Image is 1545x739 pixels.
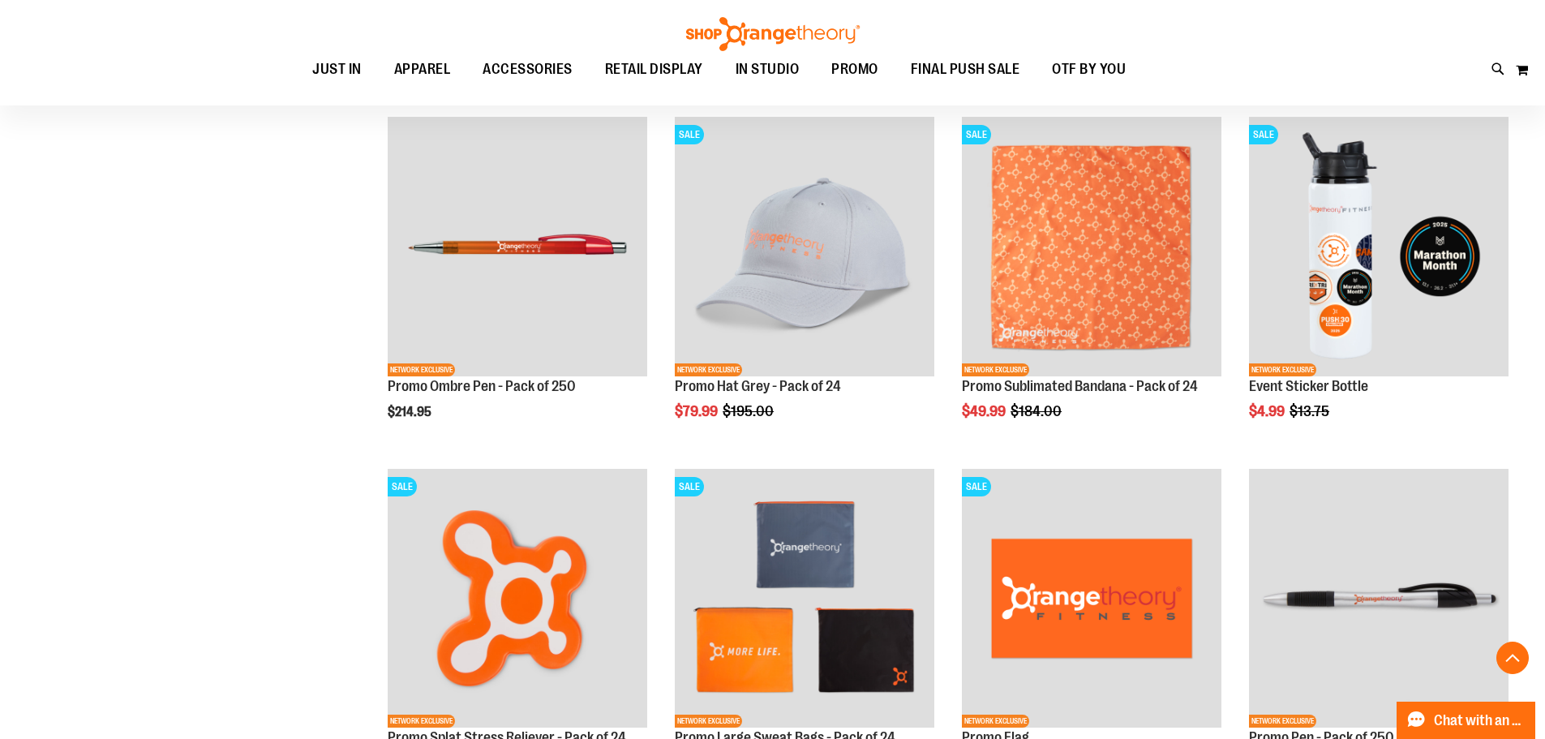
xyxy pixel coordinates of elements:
span: RETAIL DISPLAY [605,51,703,88]
a: Product image for Promo Ombre Pen Red - Pack of 250NETWORK EXCLUSIVE [388,117,647,379]
div: product [667,109,942,461]
div: product [380,109,655,461]
span: PROMO [831,51,878,88]
a: Product image for Pen - Pack of 250NETWORK EXCLUSIVE [1249,469,1509,731]
a: Event Sticker BottleSALENETWORK EXCLUSIVE [1249,117,1509,379]
a: Event Sticker Bottle [1249,378,1368,394]
span: SALE [962,125,991,144]
span: $184.00 [1011,403,1064,419]
a: JUST IN [296,51,378,88]
span: $49.99 [962,403,1008,419]
a: Product image for Promo Hat Grey - Pack of 24SALENETWORK EXCLUSIVE [675,117,934,379]
a: Product image for Large Sweat Bags - Pack of 24SALENETWORK EXCLUSIVE [675,469,934,731]
div: product [954,109,1230,461]
img: Event Sticker Bottle [1249,117,1509,376]
span: Chat with an Expert [1434,713,1526,728]
span: SALE [675,477,704,496]
span: NETWORK EXCLUSIVE [962,363,1029,376]
a: ACCESSORIES [466,51,589,88]
span: NETWORK EXCLUSIVE [388,715,455,728]
a: OTF BY YOU [1036,51,1142,88]
span: $214.95 [388,405,434,419]
img: Shop Orangetheory [684,17,862,51]
img: Product image for Promo Ombre Pen Red - Pack of 250 [388,117,647,376]
button: Chat with an Expert [1397,702,1536,739]
img: Product image for Promo Flag Orange [962,469,1221,728]
span: ACCESSORIES [483,51,573,88]
span: NETWORK EXCLUSIVE [675,715,742,728]
span: NETWORK EXCLUSIVE [962,715,1029,728]
span: SALE [1249,125,1278,144]
a: Product image for Splat Stress Reliever - Pack of 24SALENETWORK EXCLUSIVE [388,469,647,731]
span: OTF BY YOU [1052,51,1126,88]
a: Promo Sublimated Bandana - Pack of 24 [962,378,1198,394]
span: NETWORK EXCLUSIVE [1249,715,1316,728]
a: APPAREL [378,51,467,88]
span: $79.99 [675,403,720,419]
img: Product image for Sublimated Bandana - Pack of 24 [962,117,1221,376]
span: $4.99 [1249,403,1287,419]
a: PROMO [815,51,895,88]
img: Product image for Pen - Pack of 250 [1249,469,1509,728]
span: IN STUDIO [736,51,800,88]
a: RETAIL DISPLAY [589,51,719,88]
span: APPAREL [394,51,451,88]
span: NETWORK EXCLUSIVE [1249,363,1316,376]
span: $195.00 [723,403,776,419]
span: NETWORK EXCLUSIVE [675,363,742,376]
span: SALE [388,477,417,496]
span: $13.75 [1290,403,1332,419]
a: Product image for Sublimated Bandana - Pack of 24SALENETWORK EXCLUSIVE [962,117,1221,379]
img: Product image for Large Sweat Bags - Pack of 24 [675,469,934,728]
span: FINAL PUSH SALE [911,51,1020,88]
span: JUST IN [312,51,362,88]
div: product [1241,109,1517,461]
a: Promo Ombre Pen - Pack of 250 [388,378,576,394]
a: IN STUDIO [719,51,816,88]
span: NETWORK EXCLUSIVE [388,363,455,376]
img: Product image for Splat Stress Reliever - Pack of 24 [388,469,647,728]
span: SALE [962,477,991,496]
button: Back To Top [1496,642,1529,674]
img: Product image for Promo Hat Grey - Pack of 24 [675,117,934,376]
a: Promo Hat Grey - Pack of 24 [675,378,841,394]
a: Product image for Promo Flag OrangeSALENETWORK EXCLUSIVE [962,469,1221,731]
a: FINAL PUSH SALE [895,51,1036,88]
span: SALE [675,125,704,144]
